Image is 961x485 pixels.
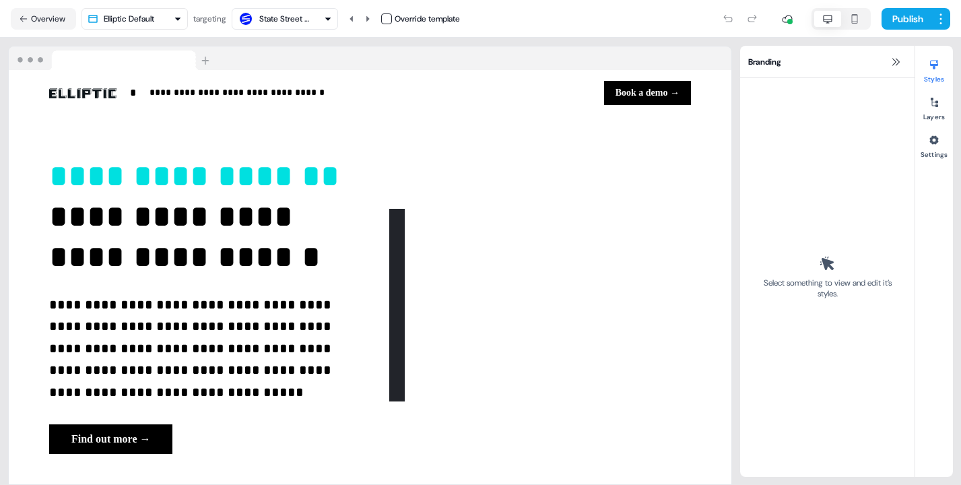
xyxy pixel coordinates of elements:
img: Image [389,156,692,455]
button: Find out more → [49,424,172,454]
div: Override template [395,12,460,26]
button: Publish [882,8,931,30]
button: Book a demo → [604,81,691,105]
div: Find out more → [49,424,352,454]
div: Book a demo → [376,81,692,105]
button: Settings [915,129,953,159]
button: Overview [11,8,76,30]
img: Image [49,88,117,98]
div: Elliptic Default [104,12,154,26]
button: Layers [915,92,953,121]
div: Select something to view and edit it’s styles. [759,278,896,299]
div: State Street Bank [259,12,313,26]
button: Styles [915,54,953,84]
img: Browser topbar [9,46,216,71]
div: targeting [193,12,226,26]
div: Branding [740,46,915,78]
button: State Street Bank [232,8,338,30]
